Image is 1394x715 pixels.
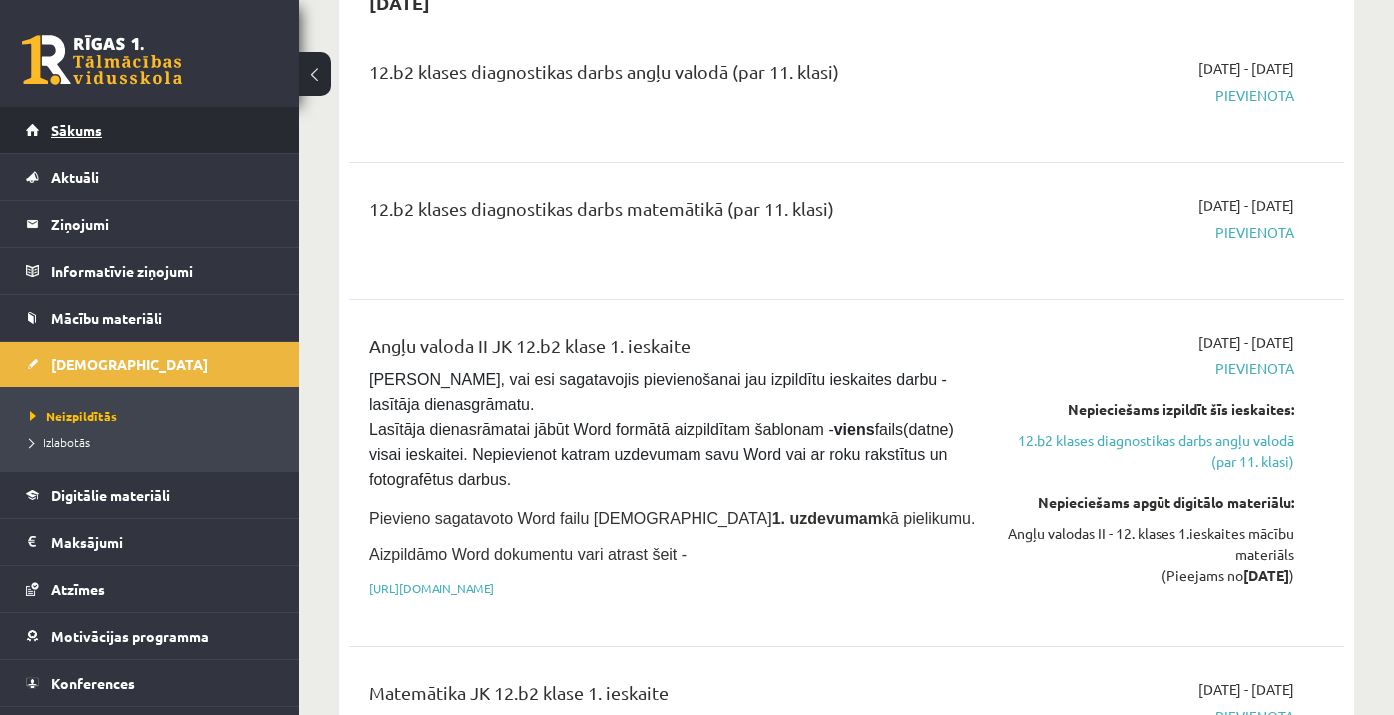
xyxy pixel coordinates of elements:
span: Aizpildāmo Word dokumentu vari atrast šeit - [369,546,687,563]
span: Pievienota [1006,222,1294,243]
a: [URL][DOMAIN_NAME] [369,580,494,596]
a: Digitālie materiāli [26,472,274,518]
a: Atzīmes [26,566,274,612]
span: Sākums [51,121,102,139]
a: Rīgas 1. Tālmācības vidusskola [22,35,182,85]
span: Mācību materiāli [51,309,162,327]
legend: Maksājumi [51,519,274,565]
div: Nepieciešams apgūt digitālo materiālu: [1006,492,1294,513]
strong: 1. uzdevumam [772,510,882,527]
strong: [DATE] [1243,566,1289,584]
div: 12.b2 klases diagnostikas darbs angļu valodā (par 11. klasi) [369,58,976,95]
span: [DEMOGRAPHIC_DATA] [51,356,208,373]
a: Aktuāli [26,154,274,200]
div: Angļu valoda II JK 12.b2 klase 1. ieskaite [369,332,976,368]
a: Informatīvie ziņojumi [26,248,274,294]
span: Konferences [51,674,135,692]
span: Aktuāli [51,168,99,186]
a: Mācību materiāli [26,295,274,341]
a: 12.b2 klases diagnostikas darbs angļu valodā (par 11. klasi) [1006,430,1294,472]
span: Digitālie materiāli [51,486,170,504]
strong: viens [834,421,875,438]
a: Motivācijas programma [26,613,274,659]
span: [DATE] - [DATE] [1198,679,1294,700]
span: [PERSON_NAME], vai esi sagatavojis pievienošanai jau izpildītu ieskaites darbu - lasītāja dienasg... [369,371,958,488]
span: Neizpildītās [30,408,117,424]
legend: Ziņojumi [51,201,274,247]
a: Izlabotās [30,433,279,451]
a: Neizpildītās [30,407,279,425]
a: Konferences [26,660,274,706]
a: Maksājumi [26,519,274,565]
span: Pievienota [1006,85,1294,106]
span: Atzīmes [51,580,105,598]
a: [DEMOGRAPHIC_DATA] [26,342,274,387]
div: Nepieciešams izpildīt šīs ieskaites: [1006,399,1294,420]
span: Pievienota [1006,358,1294,379]
div: 12.b2 klases diagnostikas darbs matemātikā (par 11. klasi) [369,195,976,232]
legend: Informatīvie ziņojumi [51,248,274,294]
span: Izlabotās [30,434,90,450]
span: [DATE] - [DATE] [1198,332,1294,353]
div: Angļu valodas II - 12. klases 1.ieskaites mācību materiāls (Pieejams no ) [1006,523,1294,586]
a: Ziņojumi [26,201,274,247]
span: Pievieno sagatavoto Word failu [DEMOGRAPHIC_DATA] kā pielikumu. [369,510,975,527]
span: [DATE] - [DATE] [1198,195,1294,216]
span: [DATE] - [DATE] [1198,58,1294,79]
span: Motivācijas programma [51,627,209,645]
a: Sākums [26,107,274,153]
